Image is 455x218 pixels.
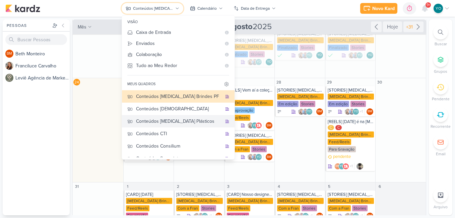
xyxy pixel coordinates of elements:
div: [MEDICAL_DATA] Brindes PF [277,94,324,100]
p: pendente [333,154,351,160]
div: Colaboradores: Beth Monteiro, Yasmin Oliveira, Allegra Plásticos e Brindes Personalizados, Arthur... [334,163,354,170]
input: Buscar Pessoas [5,34,67,45]
div: quadro da organização [225,95,229,99]
div: Colaboradores: Franciluce Carvalho, Guilherme Savio, Yasmin Oliveira [247,154,264,160]
div: Beth Monteiro [334,163,341,170]
div: Feed/Reels [227,115,250,121]
img: Allegra Plásticos e Brindes Personalizados [342,163,349,170]
div: 31 [73,183,80,190]
div: Tudo ao Meu Redor [136,62,221,69]
div: 3 [225,183,232,190]
p: Pendente [432,96,450,102]
div: Feed/Reels [227,205,250,211]
img: Franciluce Carvalho [5,62,13,70]
span: +1 [349,164,353,169]
p: YO [317,54,322,57]
div: Conteúdos Consilium [136,143,222,150]
div: B e t h M o n t e i r o [15,50,70,57]
div: 2 [175,183,181,190]
div: [STORIES] Allegra Brindes [328,88,374,93]
div: Conteúdos [MEDICAL_DATA] Plásticos [136,118,222,125]
div: Responsável: Yasmin Oliveira [316,52,323,59]
div: quadro da organização [225,119,229,123]
div: [STORIES] Allegra Brindes [227,133,273,138]
div: [MEDICAL_DATA] Brindes PF [126,198,173,204]
img: Guilherme Savio [251,154,258,160]
div: Colaboradores: Franciluce Carvalho, Guilherme Savio, Yasmin Oliveira [298,108,314,115]
strong: Agosto [227,22,253,32]
div: Beth Monteiro [316,108,323,115]
div: [REELS] Vem aí a coleção mais fofa do ano! [227,88,273,93]
span: 9+ [427,2,430,8]
div: Feed/Reels [126,205,149,211]
div: meus quadros [127,81,155,87]
div: Stories [251,146,267,152]
div: Yasmin Oliveira [251,122,258,129]
div: Stories [302,205,317,211]
p: BM [317,110,322,113]
button: Enviados [122,38,235,49]
div: Yasmin Oliveira [434,4,443,13]
p: BM [335,165,340,168]
div: Pessoas [5,22,51,29]
div: Conteúdos [MEDICAL_DATA] Brindes PF [136,93,222,100]
img: Franciluce Carvalho [298,52,305,59]
div: [STORIES] ALLEGRA BRINDES [277,192,324,197]
div: Yasmin Oliveira [367,52,373,59]
div: 6 [376,183,383,190]
div: Em aprovação [227,107,255,113]
p: YO [436,5,441,11]
div: Yasmin Oliveira [356,52,363,59]
div: Responsável: Beth Monteiro [367,108,373,115]
span: +1 [359,109,363,114]
img: Franciluce Carvalho [247,122,254,129]
div: Feed/Reels [328,139,351,145]
p: YO [354,214,358,218]
span: 2025 [227,21,272,32]
div: Conteúdos CTI [136,130,222,137]
img: Franciluce Carvalho [247,154,254,160]
div: Beth Monteiro [266,122,272,129]
div: [STORIES] ALLEGRA BRINDES [176,192,223,197]
img: Allegra Plásticos e Brindes Personalizados [255,122,262,129]
div: Conteúdos [DEMOGRAPHIC_DATA] [136,105,222,112]
div: [MEDICAL_DATA] Brindes PF [227,100,273,106]
div: Com a Fran [328,205,351,211]
div: Stories [350,45,366,51]
div: [MEDICAL_DATA] Brindes PF [328,37,374,43]
div: Colaboração [136,51,221,58]
div: [MEDICAL_DATA] Brindes PF [277,37,324,43]
div: Finalizado [277,45,298,51]
div: Stories [350,101,366,107]
p: YO [257,156,261,159]
img: Franciluce Carvalho [298,108,305,115]
div: Responsável: Arthur Branze [356,163,363,170]
div: Responsável: Beth Monteiro [266,122,272,129]
div: Finalizado [328,45,349,51]
p: BM [7,52,12,56]
p: Arquivo [434,204,448,210]
div: Responsável: Yasmin Oliveira [367,52,373,59]
div: Em edição [277,101,299,107]
div: 29 [326,79,333,86]
div: [MEDICAL_DATA] Brindes PF [328,94,374,100]
div: Stories [352,205,368,211]
div: L e v i ê A g ê n c i a d e M a r k e t i n g D i g i t a l [15,74,70,81]
img: Leviê Agência de Marketing Digital [5,74,13,82]
p: YO [253,124,257,127]
div: Colaboradores: Franciluce Carvalho, Yasmin Oliveira, Allegra Plásticos e Brindes Personalizados [247,122,264,129]
div: Responsável: Beth Monteiro [266,154,272,160]
div: Enviados [136,40,221,47]
button: Conteúdos CTI [122,127,235,140]
div: Colaboradores: Franciluce Carvalho, Guilherme Savio, Yasmin Oliveira [348,52,365,59]
div: quadro da organização [225,132,229,136]
img: kardz.app [5,4,40,12]
div: visão [122,17,235,27]
button: Conteúdos [MEDICAL_DATA] Plásticos [122,115,235,127]
div: Yasmin Oliveira [316,52,323,59]
div: Colaboradores: Franciluce Carvalho, Guilherme Savio, Yasmin Oliveira [247,59,264,65]
li: Ctrl + F [429,25,452,47]
div: [MEDICAL_DATA] Brindes PF [227,198,273,204]
img: Guilherme Savio [302,108,309,115]
img: Guilherme Savio [302,52,309,59]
